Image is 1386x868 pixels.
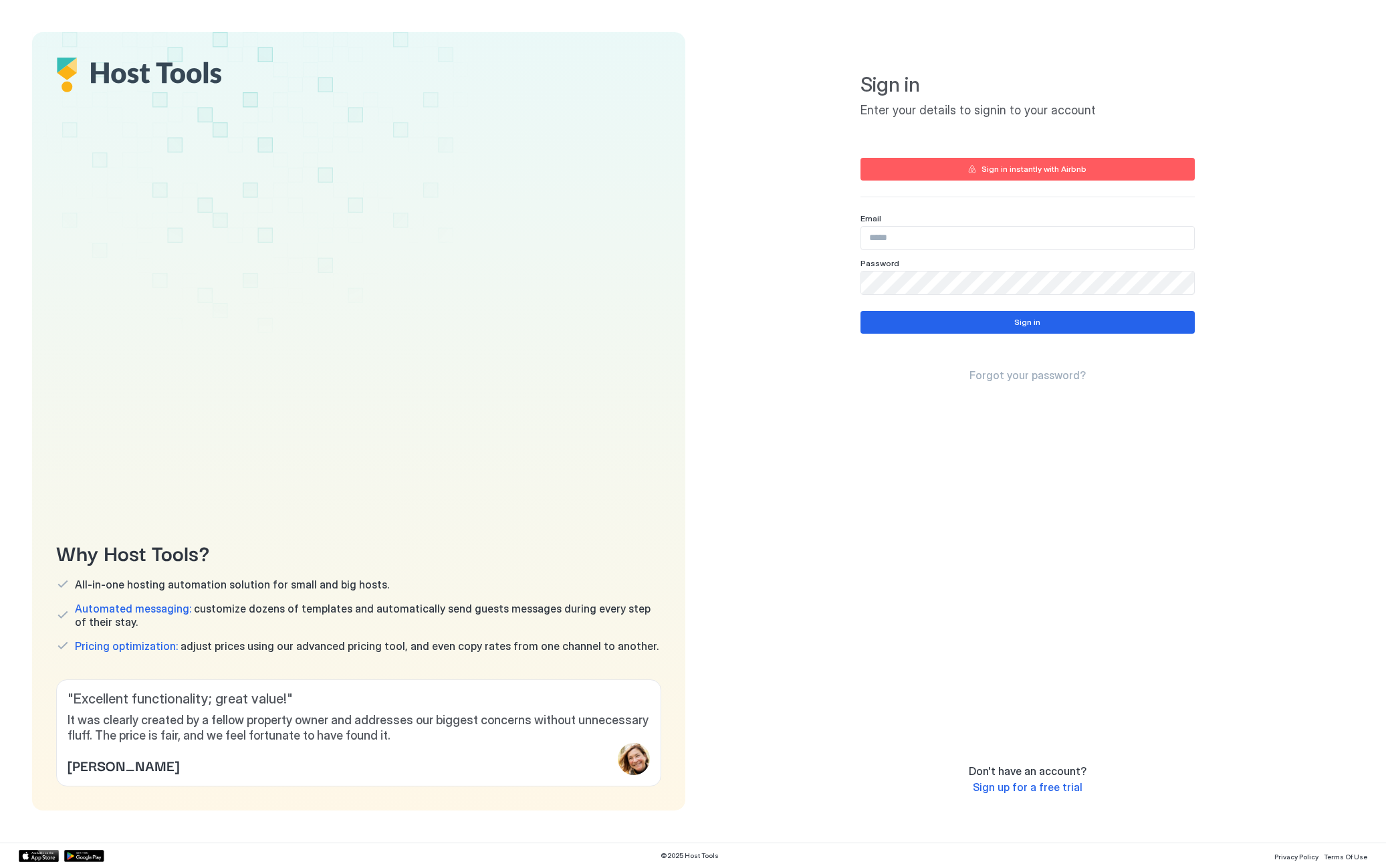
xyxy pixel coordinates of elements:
a: Sign up for a free trial [973,780,1082,794]
button: Sign in instantly with Airbnb [860,158,1195,181]
button: Sign in [860,311,1195,334]
a: Forgot your password? [969,368,1086,383]
input: Input Field [861,227,1194,249]
span: Don't have an account? [969,764,1086,778]
span: Email [860,213,881,223]
div: Sign in instantly with Airbnb [981,163,1086,175]
a: Google Play Store [64,850,104,862]
span: Automated messaging: [75,602,191,615]
span: © 2025 Host Tools [661,851,719,860]
span: [PERSON_NAME] [68,755,179,775]
span: Password [860,258,899,268]
a: Privacy Policy [1274,849,1318,863]
span: All-in-one hosting automation solution for small and big hosts. [75,578,389,591]
div: Sign in [1014,316,1040,328]
a: Terms Of Use [1324,849,1367,863]
span: Enter your details to signin to your account [860,103,1195,118]
span: customize dozens of templates and automatically send guests messages during every step of their s... [75,602,661,629]
span: " Excellent functionality; great value! " [68,691,650,708]
input: Input Field [861,272,1194,294]
span: adjust prices using our advanced pricing tool, and even copy rates from one channel to another. [75,639,659,653]
span: Sign in [860,72,1195,98]
span: It was clearly created by a fellow property owner and addresses our biggest concerns without unne... [68,713,650,743]
a: App Store [19,850,59,862]
div: profile [618,743,650,775]
span: Privacy Policy [1274,853,1318,861]
span: Pricing optimization: [75,639,178,653]
span: Terms Of Use [1324,853,1367,861]
span: Why Host Tools? [56,537,661,567]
